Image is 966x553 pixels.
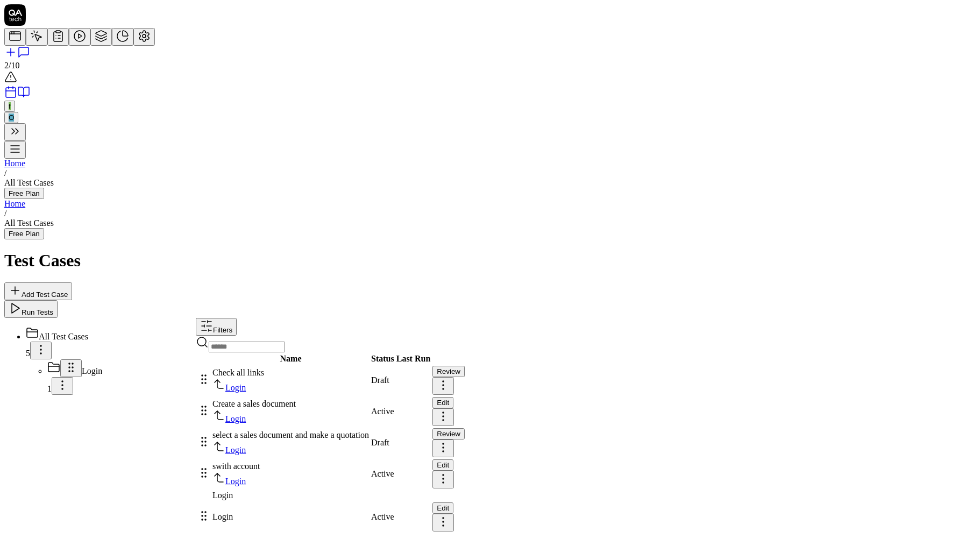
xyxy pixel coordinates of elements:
button: Free Plan [4,188,44,199]
a: Review [432,429,465,438]
tr: select a sales document and make a quotationLoginDraftReview [197,428,465,458]
div: Active [371,512,394,522]
span: O [9,114,14,122]
span: Login [212,512,233,521]
div: / [4,209,962,218]
a: Home [4,159,25,168]
span: select a sales document and make a quotation [212,430,369,439]
a: New conversation [4,46,962,61]
tr: LoginActiveEdit [197,502,465,532]
div: Drag to reorderLogin1 [47,359,196,395]
button: Edit [432,397,453,408]
span: 2 / 10 [4,61,19,70]
span: All Test Cases [39,332,88,341]
div: Free Plan [9,189,40,197]
th: Last Run [396,353,431,364]
div: All Test Cases [4,218,219,228]
button: Review [432,428,465,439]
a: Edit [432,460,453,469]
span: Check all links [212,368,264,377]
button: O [4,112,18,123]
a: Edit [432,503,453,512]
span: Add Test Case [22,290,68,299]
tr: swith accountLoginActiveEdit [197,459,465,489]
button: Add Test Case [4,282,72,300]
button: Drag to reorder [60,359,82,377]
th: Name [212,353,370,364]
button: Free Plan [4,228,44,239]
button: f [4,101,15,112]
a: Home [4,199,25,208]
a: Login [225,383,246,392]
span: Login [82,366,102,375]
a: Edit [432,398,453,407]
a: Login [225,445,246,455]
a: Login [225,414,246,423]
div: Free Plan [9,230,40,238]
div: Login [212,491,465,500]
button: Edit [432,502,453,514]
span: swith account [212,462,260,471]
tr: Check all linksLoginDraftReview [197,365,465,395]
th: Status [371,353,395,364]
a: Documentation [17,91,30,100]
button: Edit [432,459,453,471]
span: 5 [26,349,30,358]
div: All Test Cases [4,178,219,188]
button: Review [432,366,465,377]
button: Run Tests [4,300,58,318]
h1: Test Cases [4,251,962,271]
a: Login [225,477,246,486]
button: Filters [196,318,237,336]
a: Free Plan [4,188,44,197]
div: / [4,168,962,178]
span: Create a sales document [212,399,296,408]
span: f [9,102,11,110]
span: 1 [47,384,52,393]
tr: Create a sales documentLoginActiveEdit [197,396,465,427]
div: Draft [371,438,394,448]
div: Active [371,407,394,416]
a: Review [432,366,465,375]
div: Active [371,469,394,479]
a: Book a call with us [4,91,17,100]
div: Draft [371,375,394,385]
a: Free Plan [4,229,44,238]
